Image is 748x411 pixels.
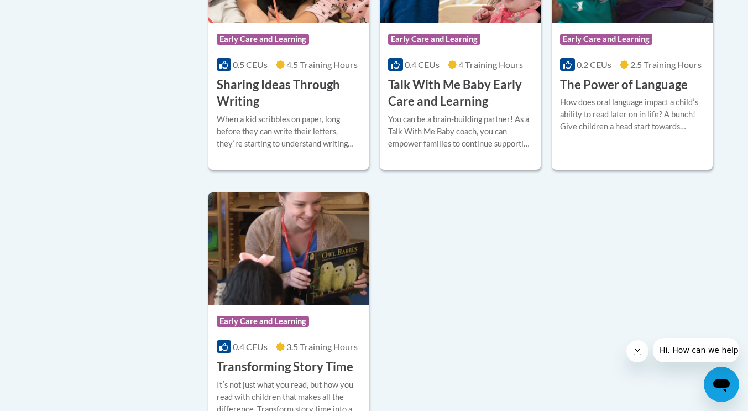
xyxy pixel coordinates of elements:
iframe: Close message [626,340,648,362]
div: When a kid scribbles on paper, long before they can write their letters, theyʹre starting to unde... [217,113,361,150]
span: 0.2 CEUs [577,59,611,70]
span: Early Care and Learning [217,316,309,327]
span: 4.5 Training Hours [286,59,358,70]
span: Early Care and Learning [388,34,480,45]
iframe: Button to launch messaging window [704,367,739,402]
h3: Transforming Story Time [217,358,353,376]
span: Hi. How can we help? [7,8,90,17]
h3: The Power of Language [560,76,688,93]
img: Course Logo [208,192,369,305]
span: 2.5 Training Hours [630,59,702,70]
span: 3.5 Training Hours [286,341,358,352]
h3: Talk With Me Baby Early Care and Learning [388,76,532,111]
iframe: Message from company [653,338,739,362]
span: Early Care and Learning [560,34,652,45]
span: 0.4 CEUs [233,341,268,352]
span: Early Care and Learning [217,34,309,45]
h3: Sharing Ideas Through Writing [217,76,361,111]
div: You can be a brain-building partner! As a Talk With Me Baby coach, you can empower families to co... [388,113,532,150]
span: 0.4 CEUs [405,59,440,70]
div: How does oral language impact a childʹs ability to read later on in life? A bunch! Give children ... [560,96,704,133]
span: 4 Training Hours [458,59,523,70]
span: 0.5 CEUs [233,59,268,70]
